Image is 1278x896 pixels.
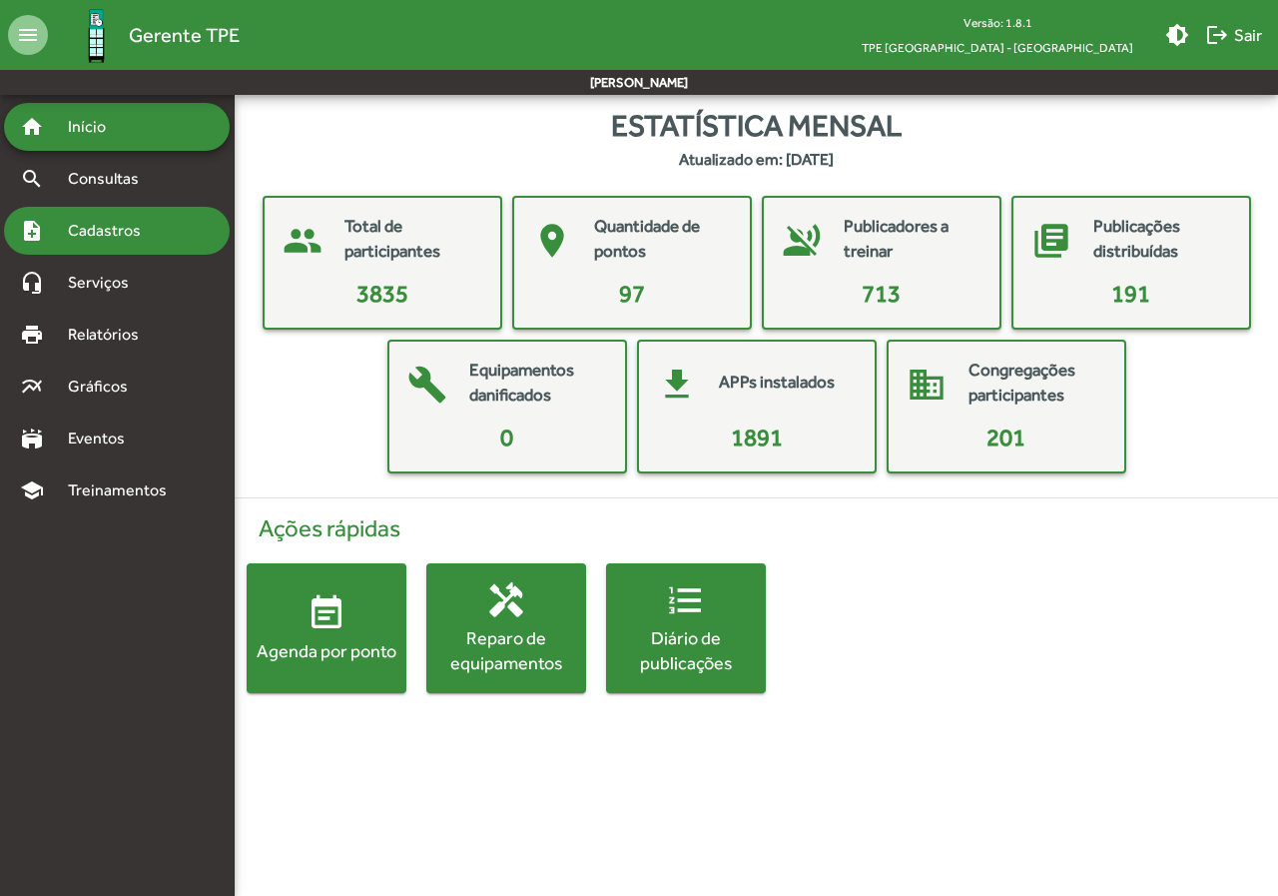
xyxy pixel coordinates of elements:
[56,167,165,191] span: Consultas
[344,214,480,265] mat-card-title: Total de participantes
[619,280,645,307] span: 97
[64,3,129,68] img: Logo
[20,115,44,139] mat-icon: home
[20,375,44,399] mat-icon: multiline_chart
[606,563,766,693] button: Diário de publicações
[307,593,346,633] mat-icon: event_note
[56,115,135,139] span: Início
[469,358,605,409] mat-card-title: Equipamentos danificados
[48,3,240,68] a: Gerente TPE
[56,478,191,502] span: Treinamentos
[356,280,408,307] span: 3835
[20,271,44,295] mat-icon: headset_mic
[397,355,457,415] mat-icon: build
[426,625,586,675] div: Reparo de equipamentos
[1111,280,1150,307] span: 191
[20,167,44,191] mat-icon: search
[247,563,406,693] button: Agenda por ponto
[20,478,44,502] mat-icon: school
[56,375,155,399] span: Gráficos
[247,638,406,663] div: Agenda por ponto
[522,211,582,271] mat-icon: place
[594,214,730,265] mat-card-title: Quantidade de pontos
[20,323,44,347] mat-icon: print
[844,214,979,265] mat-card-title: Publicadores a treinar
[1205,17,1262,53] span: Sair
[56,271,156,295] span: Serviços
[731,424,783,450] span: 1891
[8,15,48,55] mat-icon: menu
[719,370,835,396] mat-card-title: APPs instalados
[56,427,152,450] span: Eventos
[56,323,165,347] span: Relatórios
[666,580,706,620] mat-icon: format_list_numbered
[968,358,1104,409] mat-card-title: Congregações participantes
[862,280,901,307] span: 713
[647,355,707,415] mat-icon: get_app
[56,219,167,243] span: Cadastros
[20,427,44,450] mat-icon: stadium
[1021,211,1081,271] mat-icon: library_books
[426,563,586,693] button: Reparo de equipamentos
[772,211,832,271] mat-icon: voice_over_off
[20,219,44,243] mat-icon: note_add
[986,424,1025,450] span: 201
[1165,23,1189,47] mat-icon: brightness_medium
[846,35,1149,60] span: TPE [GEOGRAPHIC_DATA] - [GEOGRAPHIC_DATA]
[500,424,513,450] span: 0
[486,580,526,620] mat-icon: handyman
[897,355,957,415] mat-icon: domain
[1093,214,1229,265] mat-card-title: Publicações distribuídas
[273,211,332,271] mat-icon: people
[129,19,240,51] span: Gerente TPE
[679,148,834,172] strong: Atualizado em: [DATE]
[247,514,1266,543] h4: Ações rápidas
[1205,23,1229,47] mat-icon: logout
[606,625,766,675] div: Diário de publicações
[846,10,1149,35] div: Versão: 1.8.1
[1197,17,1270,53] button: Sair
[611,103,902,148] span: Estatística mensal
